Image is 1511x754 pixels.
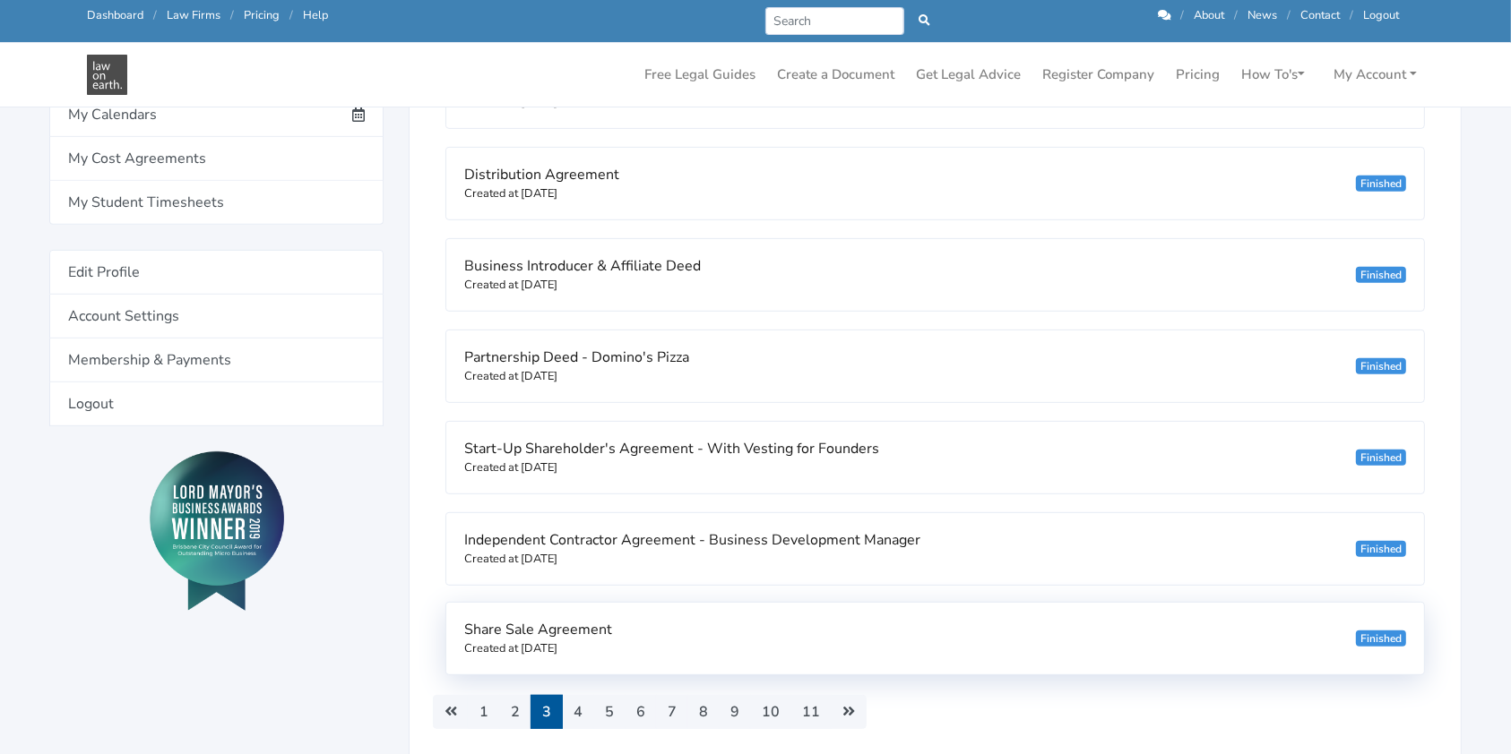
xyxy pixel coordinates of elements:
[770,57,902,92] a: Create a Document
[49,382,384,426] a: Logout
[87,7,143,23] a: Dashboard
[1194,7,1224,23] a: About
[687,695,720,729] a: 8
[433,695,469,729] a: « Previous
[303,7,328,23] a: Help
[445,421,1425,494] a: Start-Up Shareholder's Agreement - With Vesting for Founders Created at [DATE] Finished
[445,602,1425,675] a: Share Sale Agreement Created at [DATE] Finished
[909,57,1028,92] a: Get Legal Advice
[464,439,879,458] span: Start-Up Shareholder's Agreement - With Vesting for Founders
[230,7,234,23] span: /
[464,347,689,367] span: Partnership Deed - Domino's Pizza
[464,256,701,276] span: Business Introducer & Affiliate Deed
[656,695,688,729] a: 7
[49,137,384,181] a: My Cost Agreements
[750,695,791,729] a: 10
[167,7,220,23] a: Law Firms
[464,368,557,384] small: Created at [DATE]
[1326,57,1424,92] a: My Account
[433,695,867,743] nav: Page navigation
[49,295,384,338] a: Account Settings
[1350,7,1353,23] span: /
[593,695,626,729] a: 5
[445,512,1425,586] a: Independent Contractor Agreement - Business Development Manager Created at [DATE] Finished
[1356,358,1406,374] div: Finished
[562,695,594,729] a: 4
[1169,57,1227,92] a: Pricing
[244,7,280,23] a: Pricing
[637,57,763,92] a: Free Legal Guides
[1356,450,1406,466] div: Finished
[153,7,157,23] span: /
[531,695,563,729] span: 3
[445,330,1425,403] a: Partnership Deed - Domino's Pizza Created at [DATE] Finished
[464,165,619,184] span: Distribution Agreement
[499,695,531,729] a: 2
[765,7,904,35] input: Search
[1234,7,1238,23] span: /
[1180,7,1184,23] span: /
[1356,176,1406,192] div: Finished
[1035,57,1161,92] a: Register Company
[150,451,284,611] img: Lord Mayor's Award 2019
[445,147,1425,220] a: Distribution Agreement Created at [DATE] Finished
[49,250,384,295] a: Edit Profile
[464,459,557,476] small: Created at [DATE]
[1287,7,1291,23] span: /
[87,55,127,95] img: Law On Earth
[445,238,1425,312] a: Business Introducer & Affiliate Deed Created at [DATE] Finished
[1356,630,1406,647] div: Finished
[49,181,384,225] a: My Student Timesheets
[464,640,557,656] small: Created at [DATE]
[464,620,612,639] span: Share Sale Agreement
[790,695,832,729] a: 11
[1363,7,1399,23] a: Logout
[464,551,557,567] small: Created at [DATE]
[49,338,384,382] a: Membership & Payments
[464,530,920,550] span: Independent Contractor Agreement - Business Development Manager
[625,695,657,729] a: 6
[464,277,557,293] small: Created at [DATE]
[468,695,500,729] a: 1
[1356,541,1406,557] div: Finished
[49,93,384,137] a: My Calendars
[464,185,557,201] small: Created at [DATE]
[831,695,867,729] a: Next »
[1356,267,1406,283] div: Finished
[719,695,751,729] a: 9
[1248,7,1277,23] a: News
[1234,57,1312,92] a: How To's
[289,7,293,23] span: /
[1300,7,1340,23] a: Contact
